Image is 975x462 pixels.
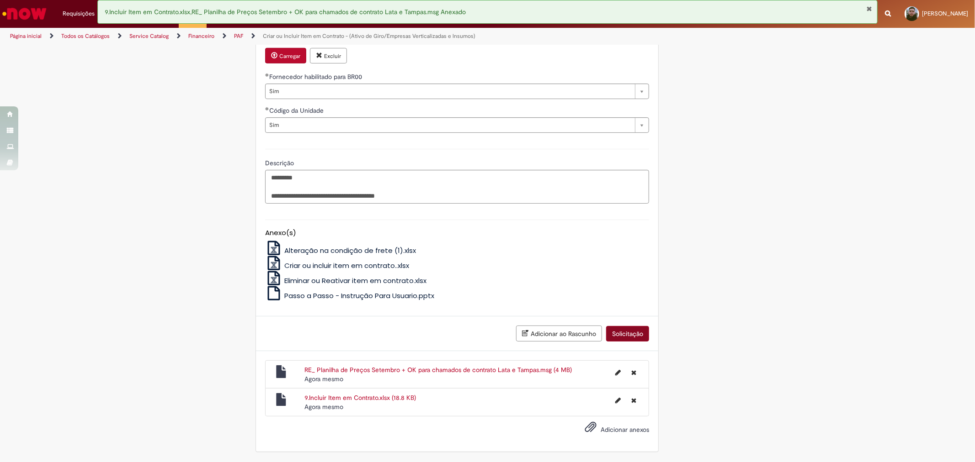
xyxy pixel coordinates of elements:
[1,5,48,23] img: ServiceNow
[7,28,643,45] ul: Trilhas de página
[310,48,347,63] button: Excluir anexo MM60 S4.xlsx
[263,32,475,40] a: Criar ou Incluir Item em Contrato - (Ativo de Giro/Empresas Verticalizadas e Insumos)
[265,170,649,204] textarea: Descrição
[284,276,426,285] span: Eliminar ou Reativar item em contrato.xlsx
[265,73,269,77] span: Obrigatório Preenchido
[582,419,599,440] button: Adicionar anexos
[269,118,630,132] span: Sim
[610,365,626,380] button: Editar nome de arquivo RE_ Planilha de Preços Setembro + OK para chamados de contrato Lata e Tamp...
[105,8,466,16] span: 9.Incluir Item em Contrato.xlsx,RE_ Planilha de Preços Setembro + OK para chamados de contrato La...
[265,48,306,63] button: Carregar anexo de Material habilitado para o centro - SAP S4 Required
[265,261,409,270] a: Criar ou incluir item em contrato..xlsx
[265,246,416,255] a: Alteração na condição de frete (1).xlsx
[63,9,95,18] span: Requisições
[304,394,416,402] a: 9.Incluir Item em Contrato.xlsx (18.8 KB)
[284,246,416,255] span: Alteração na condição de frete (1).xlsx
[304,403,343,411] span: Agora mesmo
[304,375,343,383] time: 29/09/2025 11:36:53
[269,73,364,81] span: Fornecedor habilitado para BR00
[922,10,968,17] span: [PERSON_NAME]
[269,84,630,99] span: Sim
[265,159,296,167] span: Descrição
[610,393,626,408] button: Editar nome de arquivo 9.Incluir Item em Contrato.xlsx
[601,426,649,434] span: Adicionar anexos
[284,291,434,300] span: Passo a Passo - Instrução Para Usuario.pptx
[284,261,409,270] span: Criar ou incluir item em contrato..xlsx
[516,325,602,341] button: Adicionar ao Rascunho
[129,32,169,40] a: Service Catalog
[606,326,649,341] button: Solicitação
[265,276,426,285] a: Eliminar ou Reativar item em contrato.xlsx
[304,375,343,383] span: Agora mesmo
[867,5,873,12] button: Fechar Notificação
[269,106,325,115] span: Código da Unidade
[304,403,343,411] time: 29/09/2025 11:36:52
[188,32,214,40] a: Financeiro
[626,365,642,380] button: Excluir RE_ Planilha de Preços Setembro + OK para chamados de contrato Lata e Tampas.msg
[265,229,649,237] h5: Anexo(s)
[10,32,42,40] a: Página inicial
[265,291,434,300] a: Passo a Passo - Instrução Para Usuario.pptx
[279,52,300,60] small: Carregar
[324,52,341,60] small: Excluir
[626,393,642,408] button: Excluir 9.Incluir Item em Contrato.xlsx
[234,32,243,40] a: PAF
[61,32,110,40] a: Todos os Catálogos
[265,107,269,110] span: Obrigatório Preenchido
[304,366,572,374] a: RE_ Planilha de Preços Setembro + OK para chamados de contrato Lata e Tampas.msg (4 MB)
